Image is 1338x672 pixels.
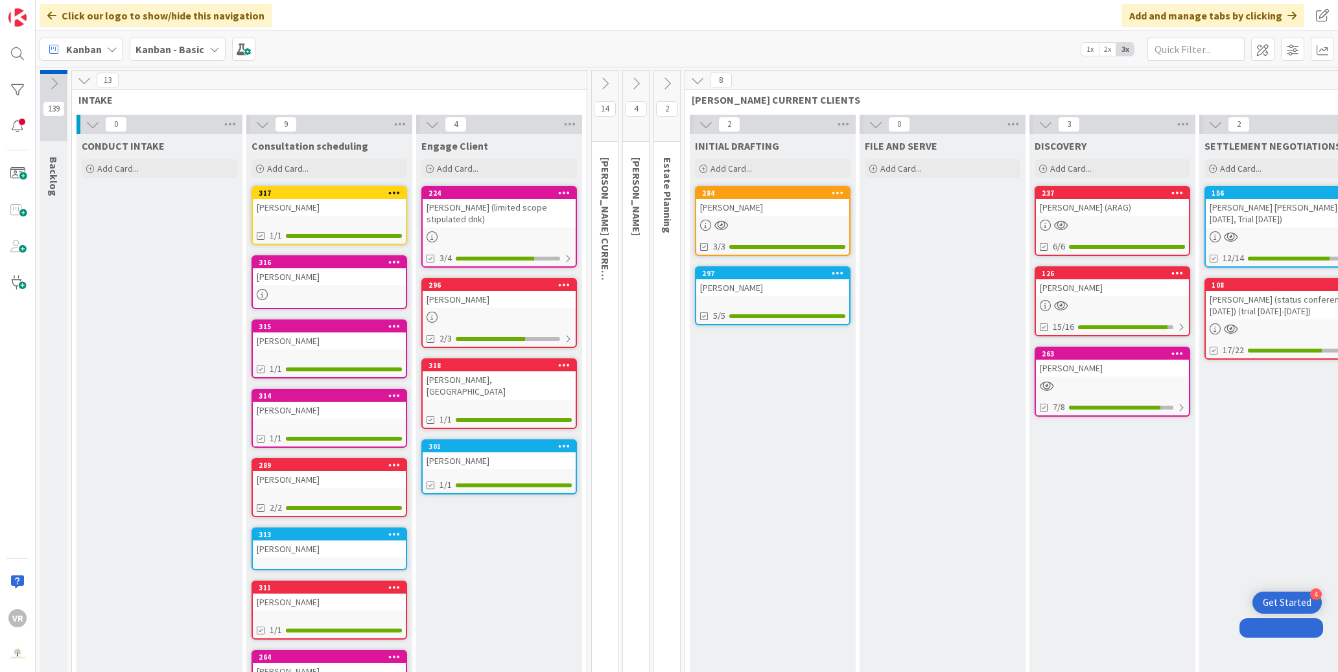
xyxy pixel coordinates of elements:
span: Backlog [47,157,60,196]
a: 284[PERSON_NAME]3/3 [695,186,851,256]
div: 316 [253,257,406,268]
div: [PERSON_NAME] [253,402,406,419]
span: Add Card... [267,163,309,174]
span: Add Card... [437,163,478,174]
div: 126 [1042,269,1189,278]
div: 297 [696,268,849,279]
div: Add and manage tabs by clicking [1121,4,1304,27]
div: 318 [428,361,576,370]
span: 2x [1099,43,1116,56]
span: KRISTI CURRENT CLIENTS [599,157,612,326]
div: 311 [259,583,406,592]
div: [PERSON_NAME] [423,291,576,308]
a: 297[PERSON_NAME]5/5 [695,266,851,325]
a: 311[PERSON_NAME]1/1 [252,581,407,640]
a: 296[PERSON_NAME]2/3 [421,278,577,348]
div: 224[PERSON_NAME] (limited scope stipulated dnk) [423,187,576,227]
span: 7/8 [1053,400,1065,414]
div: [PERSON_NAME] [423,452,576,469]
span: 4 [445,117,467,132]
div: 224 [423,187,576,199]
span: 17/22 [1223,343,1244,357]
span: 1/1 [270,362,282,376]
div: [PERSON_NAME] [1036,360,1189,377]
div: 263 [1036,348,1189,360]
span: 1/1 [270,623,282,637]
div: 263 [1042,349,1189,358]
span: CONDUCT INTAKE [82,139,165,152]
div: 318[PERSON_NAME], [GEOGRAPHIC_DATA] [423,360,576,400]
span: INITIAL DRAFTING [695,139,779,152]
div: 316[PERSON_NAME] [253,257,406,285]
div: Get Started [1263,596,1311,609]
div: 237[PERSON_NAME] (ARAG) [1036,187,1189,216]
span: 1/1 [440,478,452,492]
span: Consultation scheduling [252,139,368,152]
div: 315 [259,322,406,331]
span: Add Card... [1220,163,1262,174]
span: DISCOVERY [1035,139,1086,152]
div: 315 [253,321,406,332]
a: 316[PERSON_NAME] [252,255,407,309]
div: [PERSON_NAME] [253,332,406,349]
div: Open Get Started checklist, remaining modules: 4 [1252,592,1322,614]
div: 317 [253,187,406,199]
span: 9 [275,117,297,132]
span: 4 [625,101,647,117]
div: [PERSON_NAME] (ARAG) [1036,199,1189,216]
span: 1/1 [270,432,282,445]
a: 301[PERSON_NAME]1/1 [421,439,577,494]
span: 1/1 [440,413,452,426]
span: 2 [656,101,678,117]
div: 4 [1310,588,1322,600]
div: 297 [702,269,849,278]
a: 263[PERSON_NAME]7/8 [1035,347,1190,417]
div: 289 [253,459,406,471]
span: Add Card... [1050,163,1092,174]
div: 301 [428,442,576,451]
a: 313[PERSON_NAME] [252,527,407,570]
span: 2/2 [270,501,282,515]
span: Estate Planning [661,157,674,233]
div: 126[PERSON_NAME] [1036,268,1189,296]
a: 237[PERSON_NAME] (ARAG)6/6 [1035,186,1190,256]
div: [PERSON_NAME] [253,199,406,216]
div: 289[PERSON_NAME] [253,459,406,488]
a: 315[PERSON_NAME]1/1 [252,319,407,378]
div: 318 [423,360,576,371]
span: 2/3 [440,332,452,345]
span: 15/16 [1053,320,1074,334]
div: 296 [423,279,576,291]
div: 126 [1036,268,1189,279]
div: 314 [253,390,406,402]
div: 311[PERSON_NAME] [253,582,406,610]
div: [PERSON_NAME] (limited scope stipulated dnk) [423,199,576,227]
span: 14 [594,101,616,117]
div: 296[PERSON_NAME] [423,279,576,308]
span: Add Card... [880,163,922,174]
span: 5/5 [713,309,725,323]
div: 313 [253,529,406,540]
div: 315[PERSON_NAME] [253,321,406,349]
span: 3/4 [440,251,452,265]
div: 237 [1042,189,1189,198]
span: 13 [97,73,119,88]
div: 313[PERSON_NAME] [253,529,406,557]
div: 237 [1036,187,1189,199]
div: 284[PERSON_NAME] [696,187,849,216]
b: Kanban - Basic [135,43,204,56]
div: [PERSON_NAME] [253,594,406,610]
span: KRISTI PROBATE [630,157,643,236]
span: Engage Client [421,139,488,152]
span: 3x [1116,43,1134,56]
span: 0 [888,117,910,132]
span: Kanban [66,41,102,57]
a: 126[PERSON_NAME]15/16 [1035,266,1190,336]
span: 2 [718,117,740,132]
div: 284 [702,189,849,198]
div: 314 [259,391,406,400]
a: 224[PERSON_NAME] (limited scope stipulated dnk)3/4 [421,186,577,268]
span: INTAKE [78,93,570,106]
img: avatar [8,645,27,664]
span: Add Card... [97,163,139,174]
